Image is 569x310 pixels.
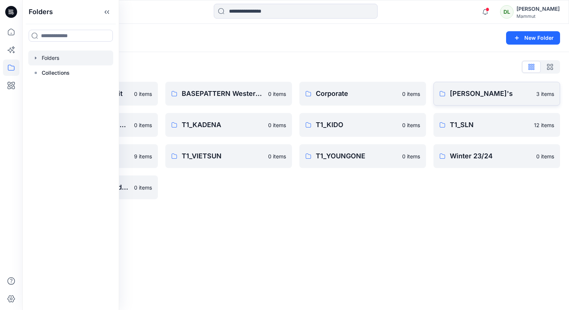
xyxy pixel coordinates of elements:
p: 0 items [402,90,420,98]
p: 12 items [534,121,554,129]
p: 0 items [268,152,286,160]
a: T1_SLN12 items [433,113,560,137]
a: T1_YOUNGONE0 items [299,144,426,168]
div: [PERSON_NAME] [516,4,560,13]
p: 0 items [536,152,554,160]
p: 9 items [134,152,152,160]
a: Winter 23/240 items [433,144,560,168]
a: T1_KADENA0 items [165,113,292,137]
p: Collections [42,68,70,77]
p: 0 items [268,121,286,129]
p: [PERSON_NAME]'s [450,88,532,99]
p: 0 items [134,90,152,98]
a: [PERSON_NAME]'s3 items [433,82,560,106]
p: 0 items [268,90,286,98]
p: 0 items [134,184,152,191]
a: T1_VIETSUN0 items [165,144,292,168]
p: T1_KADENA [182,120,264,130]
div: Mammut [516,13,560,19]
p: 0 items [402,152,420,160]
p: 3 items [536,90,554,98]
p: T1_YOUNGONE [316,151,398,161]
p: 0 items [402,121,420,129]
a: T1_KIDO0 items [299,113,426,137]
a: BASEPATTERN Western Fit0 items [165,82,292,106]
button: New Folder [506,31,560,45]
a: Corporate0 items [299,82,426,106]
p: T1_KIDO [316,120,398,130]
p: 0 items [134,121,152,129]
div: DL [500,5,514,19]
p: T1_VIETSUN [182,151,264,161]
p: Corporate [316,88,398,99]
p: T1_SLN [450,120,530,130]
p: BASEPATTERN Western Fit [182,88,264,99]
p: Winter 23/24 [450,151,532,161]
